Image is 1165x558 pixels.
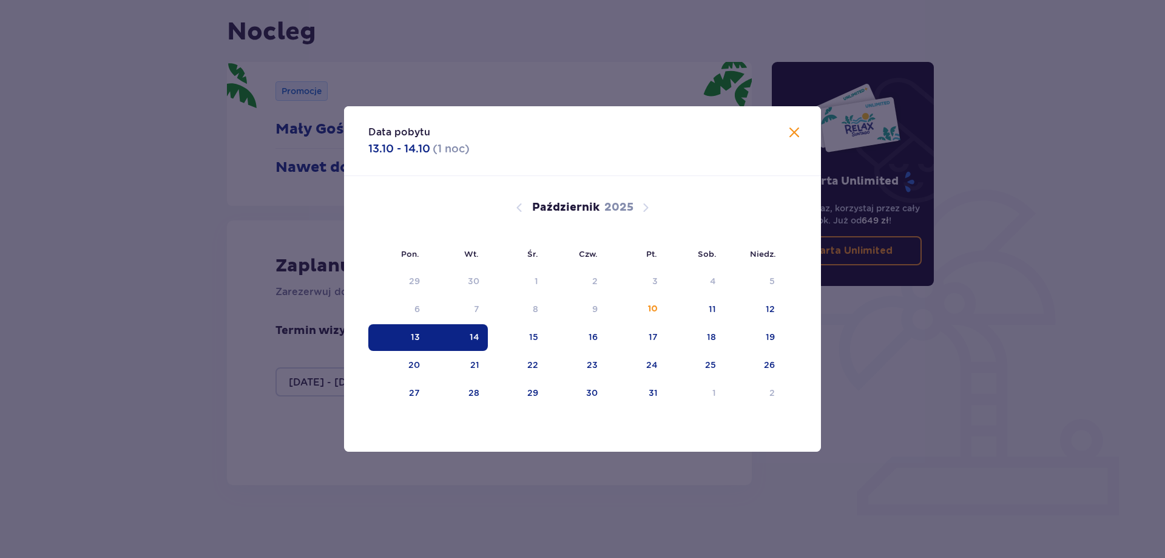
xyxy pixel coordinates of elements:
div: 6 [414,303,420,315]
p: ( 1 noc ) [433,141,470,156]
td: Data niedostępna. piątek, 3 października 2025 [606,268,666,295]
small: Sob. [698,249,717,259]
div: 14 [470,331,479,343]
td: Data niedostępna. czwartek, 9 października 2025 [547,296,607,323]
td: 16 [547,324,607,351]
td: 12 [724,296,783,323]
td: 19 [724,324,783,351]
td: Data niedostępna. środa, 1 października 2025 [488,268,547,295]
div: 25 [705,359,716,371]
div: 11 [709,303,716,315]
button: Zamknij [787,126,802,141]
td: 21 [428,352,488,379]
div: 23 [587,359,598,371]
td: 28 [428,380,488,407]
div: 2 [769,387,775,399]
div: 22 [527,359,538,371]
td: 20 [368,352,428,379]
div: 29 [409,275,420,287]
td: 10 [606,296,666,323]
div: 19 [766,331,775,343]
button: Poprzedni miesiąc [512,200,527,215]
td: 25 [666,352,725,379]
div: 31 [649,387,658,399]
small: Pt. [646,249,657,259]
p: Data pobytu [368,126,430,139]
div: 13 [411,331,420,343]
td: 23 [547,352,607,379]
td: 26 [724,352,783,379]
td: Data niedostępna. wtorek, 30 września 2025 [428,268,488,295]
td: 22 [488,352,547,379]
td: 24 [606,352,666,379]
small: Śr. [527,249,538,259]
td: 29 [488,380,547,407]
p: 13.10 - 14.10 [368,141,430,156]
button: Następny miesiąc [638,200,653,215]
div: 29 [527,387,538,399]
small: Czw. [579,249,598,259]
td: 18 [666,324,725,351]
td: 30 [547,380,607,407]
td: Data zaznaczona. wtorek, 14 października 2025 [428,324,488,351]
div: 4 [710,275,716,287]
div: 8 [533,303,538,315]
div: 17 [649,331,658,343]
div: 20 [408,359,420,371]
div: 9 [592,303,598,315]
div: 24 [646,359,658,371]
small: Niedz. [750,249,776,259]
td: 11 [666,296,725,323]
td: 1 [666,380,725,407]
td: 2 [724,380,783,407]
small: Wt. [464,249,479,259]
td: Data niedostępna. wtorek, 7 października 2025 [428,296,488,323]
td: 31 [606,380,666,407]
div: 15 [529,331,538,343]
td: Data niedostępna. poniedziałek, 29 września 2025 [368,268,428,295]
p: Październik [532,200,599,215]
div: 7 [474,303,479,315]
div: 5 [769,275,775,287]
div: 30 [468,275,479,287]
div: 26 [764,359,775,371]
div: 28 [468,387,479,399]
div: 12 [766,303,775,315]
p: 2025 [604,200,633,215]
td: 15 [488,324,547,351]
small: Pon. [401,249,419,259]
td: Data niedostępna. sobota, 4 października 2025 [666,268,725,295]
div: 21 [470,359,479,371]
div: 16 [589,331,598,343]
div: 27 [409,387,420,399]
div: 1 [535,275,538,287]
div: 30 [586,387,598,399]
td: 17 [606,324,666,351]
td: 27 [368,380,428,407]
div: 1 [712,387,716,399]
div: 3 [652,275,658,287]
td: Data niedostępna. czwartek, 2 października 2025 [547,268,607,295]
td: Data niedostępna. niedziela, 5 października 2025 [724,268,783,295]
div: 2 [592,275,598,287]
td: Data niedostępna. poniedziałek, 6 października 2025 [368,296,428,323]
td: Data niedostępna. środa, 8 października 2025 [488,296,547,323]
td: Data zaznaczona. poniedziałek, 13 października 2025 [368,324,428,351]
div: 18 [707,331,716,343]
div: 10 [648,303,658,315]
